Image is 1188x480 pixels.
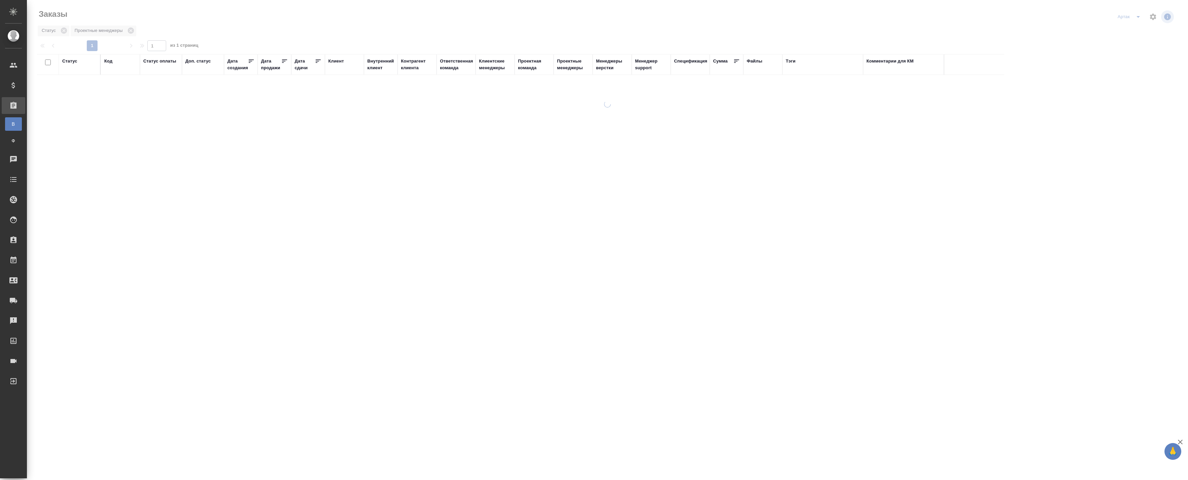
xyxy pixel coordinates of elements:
div: Проектные менеджеры [557,58,589,71]
div: Статус [62,58,77,65]
div: Код [104,58,112,65]
div: Спецификация [674,58,707,65]
div: Проектная команда [518,58,550,71]
span: Ф [8,137,18,144]
button: 🙏 [1164,443,1181,460]
div: Контрагент клиента [401,58,433,71]
div: Дата продажи [261,58,281,71]
a: В [5,117,22,131]
div: Клиент [328,58,344,65]
div: Дата сдачи [295,58,315,71]
div: Менеджеры верстки [596,58,628,71]
div: Дата создания [227,58,248,71]
div: Файлы [747,58,762,65]
div: Ответственная команда [440,58,473,71]
div: Менеджер support [635,58,667,71]
div: Внутренний клиент [367,58,394,71]
div: Доп. статус [185,58,211,65]
div: Сумма [713,58,728,65]
a: Ф [5,134,22,148]
div: Статус оплаты [143,58,176,65]
span: 🙏 [1167,444,1179,458]
div: Комментарии для КМ [866,58,914,65]
div: Клиентские менеджеры [479,58,511,71]
div: Тэги [786,58,795,65]
span: В [8,121,18,127]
